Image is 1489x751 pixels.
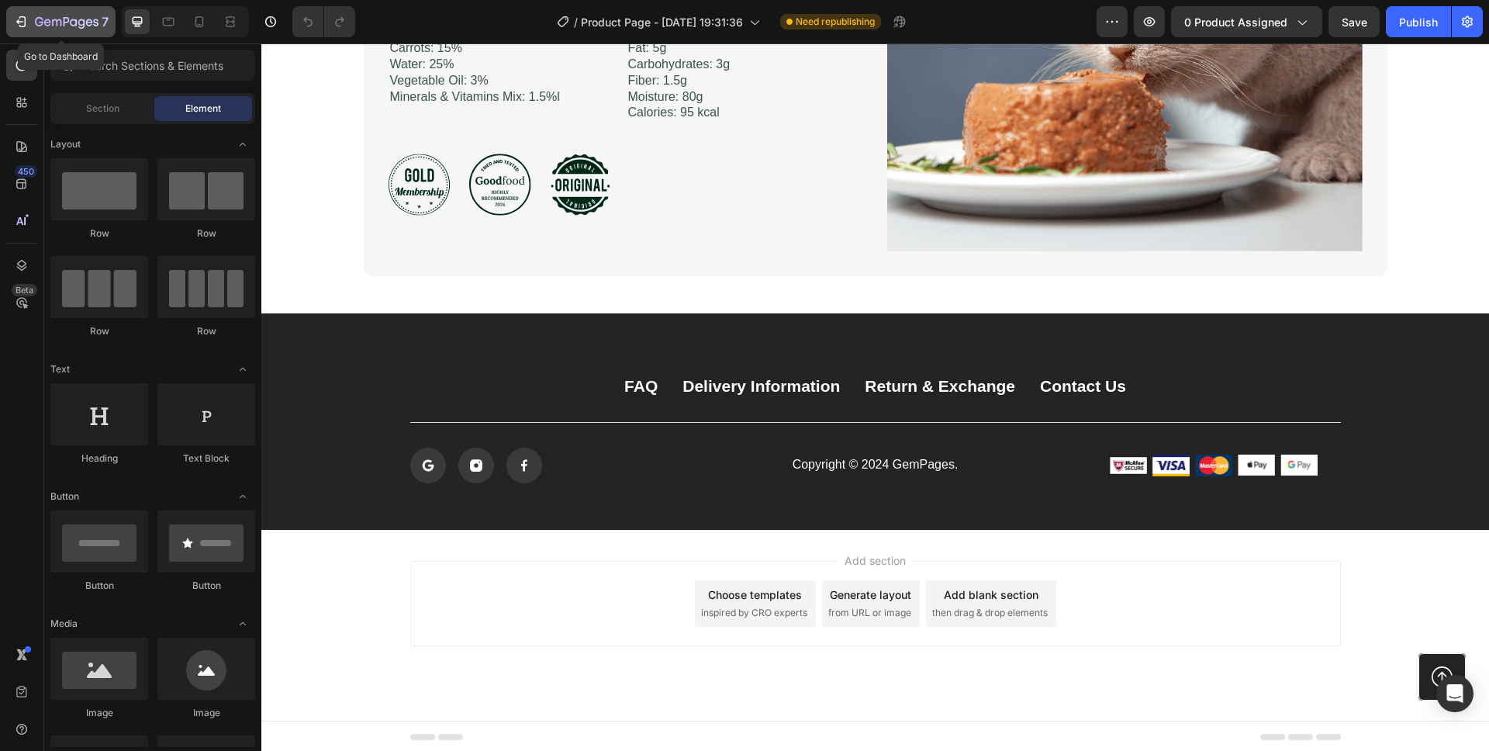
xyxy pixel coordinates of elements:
span: / [574,14,578,30]
span: Save [1342,16,1367,29]
div: Heading [50,452,148,465]
img: gempages_574326059856560921-6a379989-4afa-414a-b021-f673da523aa7.png [1019,411,1056,432]
iframe: Design area [261,43,1489,751]
span: then drag & drop elements [671,562,786,576]
input: Search Sections & Elements [50,50,255,81]
div: Publish [1399,14,1438,30]
div: Undo/Redo [292,6,355,37]
span: Toggle open [230,357,255,382]
a: Contact Us [779,332,865,353]
div: Beta [12,284,37,296]
div: Image [50,706,148,720]
div: Row [157,227,255,241]
span: Section [86,102,119,116]
span: Layout [50,137,81,151]
button: Save [1328,6,1380,37]
div: Choose templates [447,543,541,559]
span: Toggle open [230,611,255,636]
div: Text Block [157,452,255,465]
span: Toggle open [230,484,255,509]
a: FAQ [363,332,396,353]
div: Open Intercom Messenger [1436,675,1473,712]
span: Toggle open [230,132,255,157]
div: Generate layout [568,543,650,559]
div: Button [50,579,148,593]
div: Add blank section [682,543,777,559]
span: Product Page - [DATE] 19:31:36 [581,14,743,30]
p: Copyright © 2024 GemPages. [468,414,760,430]
img: gempages_574326059856560921-383e02db-68d4-4619-abc6-6ebc7b159f42.png [934,411,971,433]
div: Row [50,227,148,241]
button: 7 [6,6,116,37]
span: Media [50,617,78,631]
span: Element [185,102,221,116]
button: 0 product assigned [1171,6,1322,37]
button: Publish [1386,6,1451,37]
span: Add section [577,509,651,525]
span: Text [50,362,70,376]
div: Image [157,706,255,720]
div: Button [157,579,255,593]
div: 450 [15,165,37,178]
img: gempages_574326059856560921-983e0412-9aad-4a40-a585-b5905ea93d85.png [976,411,1014,432]
span: Need republishing [796,15,875,29]
a: Return & Exchange [603,332,754,353]
span: inspired by CRO experts [440,562,546,576]
a: Delivery Information [421,332,579,353]
span: Button [50,490,79,504]
span: 0 product assigned [1184,14,1287,30]
p: 7 [102,12,109,31]
span: from URL or image [567,562,650,576]
img: gempages_574326059856560921-e29c8c84-7c69-466d-b7d8-b4ef55689040.png [891,411,928,433]
img: gempages_574326059856560921-c1ab9d43-6472-44bf-a48d-e39b24c91563.png [848,411,886,433]
div: Row [157,324,255,338]
div: Row [50,324,148,338]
